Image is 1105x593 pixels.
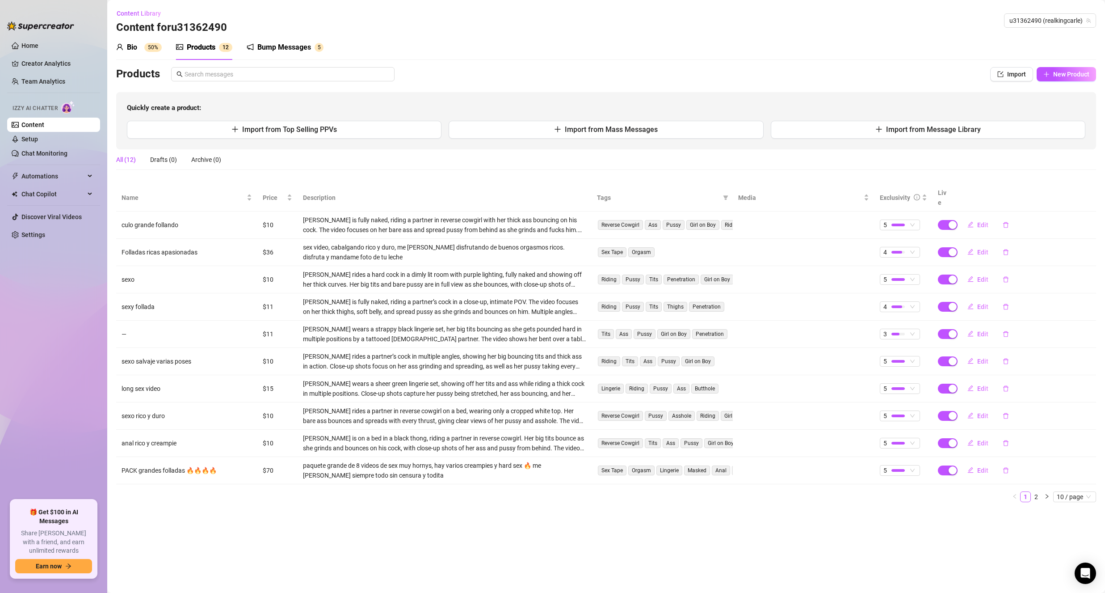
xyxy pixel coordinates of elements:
[21,150,67,157] a: Chat Monitoring
[116,21,227,35] h3: Content for u31362490
[883,438,887,448] span: 5
[616,329,632,339] span: Ass
[657,329,690,339] span: Girl on Boy
[176,71,183,77] span: search
[996,218,1016,232] button: delete
[732,466,749,475] span: Oral
[771,121,1085,139] button: Import from Message Library
[883,220,887,230] span: 5
[960,300,996,314] button: Edit
[597,193,719,203] span: Tags
[598,411,643,421] span: Reverse Cowgirl
[117,10,161,17] span: Content Library
[996,463,1016,478] button: delete
[1003,440,1009,446] span: delete
[883,356,887,366] span: 5
[960,218,996,232] button: Edit
[21,136,38,143] a: Setup
[664,275,699,284] span: Penetration
[967,276,974,282] span: edit
[116,402,257,430] td: sexo rico y duro
[691,384,718,394] span: Butthole
[712,466,730,475] span: Anal
[967,303,974,309] span: edit
[257,375,298,402] td: $15
[1053,71,1089,78] span: New Product
[960,463,996,478] button: Edit
[664,302,687,312] span: Thighs
[116,239,257,266] td: Folladas ricas apasionadas
[116,212,257,239] td: culo grande follando
[598,329,614,339] span: Tits
[1044,494,1050,499] span: right
[721,220,744,230] span: Riding
[257,321,298,348] td: $11
[967,467,974,473] span: edit
[634,329,655,339] span: Pussy
[144,43,162,52] sup: 50%
[723,195,728,200] span: filter
[116,266,257,293] td: sexo
[622,302,644,312] span: Pussy
[257,42,311,53] div: Bump Messages
[1003,358,1009,364] span: delete
[1003,222,1009,228] span: delete
[449,121,763,139] button: Import from Mass Messages
[628,466,655,475] span: Orgasm
[150,155,177,165] div: Drafts (0)
[622,275,644,284] span: Pussy
[223,44,226,51] span: 1
[65,563,71,569] span: arrow-right
[977,440,988,447] span: Edit
[116,6,168,21] button: Content Library
[977,330,988,338] span: Edit
[1053,491,1096,502] div: Page Size
[257,184,298,212] th: Price
[663,220,685,230] span: Pussy
[721,411,754,421] span: Girl on Boy
[933,184,955,212] th: Live
[298,184,592,212] th: Description
[303,215,586,235] div: [PERSON_NAME] is fully naked, riding a partner in reverse cowgirl with her thick ass bouncing on ...
[1021,492,1030,502] a: 1
[996,409,1016,423] button: delete
[21,121,44,128] a: Content
[303,379,586,398] div: [PERSON_NAME] wears a sheer green lingerie set, showing off her tits and ass while riding a thick...
[686,220,719,230] span: Girl on Boy
[628,247,655,257] span: Orgasm
[554,126,561,133] span: plus
[36,563,62,570] span: Earn now
[960,409,996,423] button: Edit
[1003,331,1009,337] span: delete
[1043,71,1050,77] span: plus
[116,348,257,375] td: sexo salvaje varias poses
[668,411,695,421] span: Asshole
[883,411,887,421] span: 5
[883,247,887,257] span: 4
[263,193,285,203] span: Price
[127,42,137,53] div: Bio
[7,21,74,30] img: logo-BBDzfeDw.svg
[1075,563,1096,584] div: Open Intercom Messenger
[990,67,1033,81] button: Import
[598,247,626,257] span: Sex Tape
[960,327,996,341] button: Edit
[116,457,257,484] td: PACK grandes folladas 🔥🔥🔥🔥
[598,384,624,394] span: Lingerie
[191,155,221,165] div: Archive (0)
[257,266,298,293] td: $10
[598,220,643,230] span: Reverse Cowgirl
[598,466,626,475] span: Sex Tape
[1037,67,1096,81] button: New Product
[1009,491,1020,502] button: left
[598,356,620,366] span: Riding
[1086,18,1091,23] span: team
[875,126,882,133] span: plus
[673,384,689,394] span: Ass
[704,438,737,448] span: Girl on Boy
[247,43,254,51] span: notification
[650,384,672,394] span: Pussy
[977,249,988,256] span: Edit
[1020,491,1031,502] li: 1
[116,184,257,212] th: Name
